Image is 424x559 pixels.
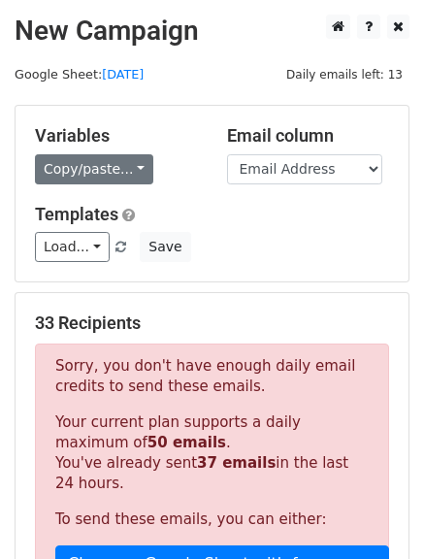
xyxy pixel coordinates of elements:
[102,67,144,82] a: [DATE]
[55,510,369,530] p: To send these emails, you can either:
[327,466,424,559] iframe: Chat Widget
[15,67,144,82] small: Google Sheet:
[147,434,226,451] strong: 50 emails
[55,412,369,494] p: Your current plan supports a daily maximum of . You've already sent in the last 24 hours.
[35,125,198,147] h5: Variables
[227,125,390,147] h5: Email column
[197,454,276,472] strong: 37 emails
[55,356,369,397] p: Sorry, you don't have enough daily email credits to send these emails.
[35,232,110,262] a: Load...
[279,64,409,85] span: Daily emails left: 13
[35,204,118,224] a: Templates
[35,312,389,334] h5: 33 Recipients
[15,15,409,48] h2: New Campaign
[279,67,409,82] a: Daily emails left: 13
[140,232,190,262] button: Save
[35,154,153,184] a: Copy/paste...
